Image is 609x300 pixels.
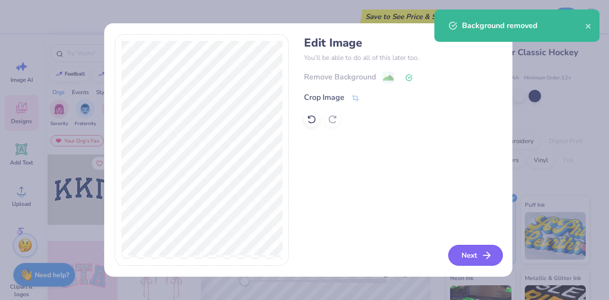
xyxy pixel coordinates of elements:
button: Next [448,245,503,266]
div: Background removed [462,20,585,31]
div: Crop Image [304,92,344,103]
button: close [585,20,592,31]
p: You’ll be able to do all of this later too. [304,53,501,63]
h4: Edit Image [304,36,501,50]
